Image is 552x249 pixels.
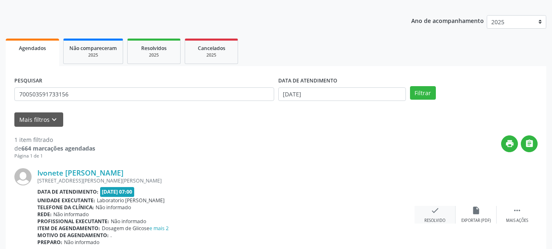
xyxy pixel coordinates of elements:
[505,139,514,148] i: print
[111,218,146,225] span: Não informado
[37,177,415,184] div: [STREET_ADDRESS][PERSON_NAME][PERSON_NAME]
[141,45,167,52] span: Resolvidos
[37,232,109,239] b: Motivo de agendamento:
[525,139,534,148] i: 
[37,218,109,225] b: Profissional executante:
[21,144,95,152] strong: 664 marcações agendadas
[69,52,117,58] div: 2025
[37,168,124,177] a: Ivonete [PERSON_NAME]
[37,204,94,211] b: Telefone da clínica:
[14,135,95,144] div: 1 item filtrado
[37,197,95,204] b: Unidade executante:
[14,144,95,153] div: de
[100,187,135,196] span: [DATE] 07:00
[472,206,481,215] i: insert_drive_file
[461,218,491,224] div: Exportar (PDF)
[37,211,52,218] b: Rede:
[97,197,165,204] span: Laboratorio [PERSON_NAME]
[191,52,232,58] div: 2025
[278,75,337,87] label: DATA DE ATENDIMENTO
[14,168,32,185] img: img
[14,75,42,87] label: PESQUISAR
[96,204,131,211] span: Não informado
[149,225,169,232] a: e mais 2
[198,45,225,52] span: Cancelados
[501,135,518,152] button: print
[102,225,169,232] span: Dosagem de Glicose
[64,239,99,246] span: Não informado
[424,218,445,224] div: Resolvido
[37,188,98,195] b: Data de atendimento:
[513,206,522,215] i: 
[53,211,89,218] span: Não informado
[37,225,100,232] b: Item de agendamento:
[19,45,46,52] span: Agendados
[37,239,62,246] b: Preparo:
[133,52,174,58] div: 2025
[14,87,274,101] input: Nome, CNS
[521,135,538,152] button: 
[110,232,112,239] span: .
[278,87,406,101] input: Selecione um intervalo
[69,45,117,52] span: Não compareceram
[14,153,95,160] div: Página 1 de 1
[14,112,63,127] button: Mais filtroskeyboard_arrow_down
[506,218,528,224] div: Mais ações
[410,86,436,100] button: Filtrar
[411,15,484,25] p: Ano de acompanhamento
[431,206,440,215] i: check
[50,115,59,124] i: keyboard_arrow_down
